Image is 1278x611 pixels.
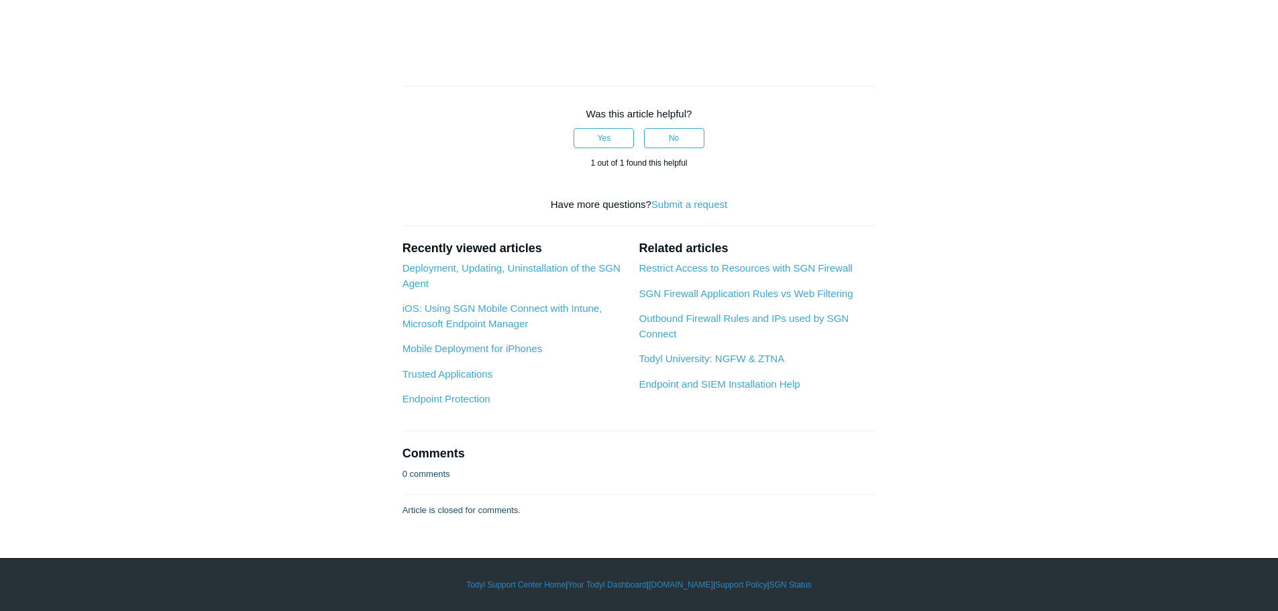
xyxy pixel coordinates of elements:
a: Endpoint Protection [403,393,490,404]
a: iOS: Using SGN Mobile Connect with Intune, Microsoft Endpoint Manager [403,302,602,329]
a: Outbound Firewall Rules and IPs used by SGN Connect [639,313,849,339]
a: Restrict Access to Resources with SGN Firewall [639,262,852,274]
a: Todyl University: NGFW & ZTNA [639,353,784,364]
h2: Comments [403,445,876,463]
a: [DOMAIN_NAME] [649,579,713,591]
a: Deployment, Updating, Uninstallation of the SGN Agent [403,262,621,289]
h2: Recently viewed articles [403,239,626,258]
a: Mobile Deployment for iPhones [403,343,542,354]
h2: Related articles [639,239,875,258]
a: Endpoint and SIEM Installation Help [639,378,800,390]
a: Your Todyl Dashboard [568,579,646,591]
a: Todyl Support Center Home [466,579,566,591]
a: SGN Status [769,579,812,591]
a: Submit a request [651,199,727,210]
button: This article was helpful [574,128,634,148]
span: 1 out of 1 found this helpful [590,158,687,168]
div: | | | | [250,579,1028,591]
span: Was this article helpful? [586,108,692,119]
a: Trusted Applications [403,368,493,380]
p: Article is closed for comments. [403,504,521,517]
a: Support Policy [715,579,767,591]
button: This article was not helpful [644,128,704,148]
div: Have more questions? [403,197,876,213]
a: SGN Firewall Application Rules vs Web Filtering [639,288,853,299]
p: 0 comments [403,467,450,481]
